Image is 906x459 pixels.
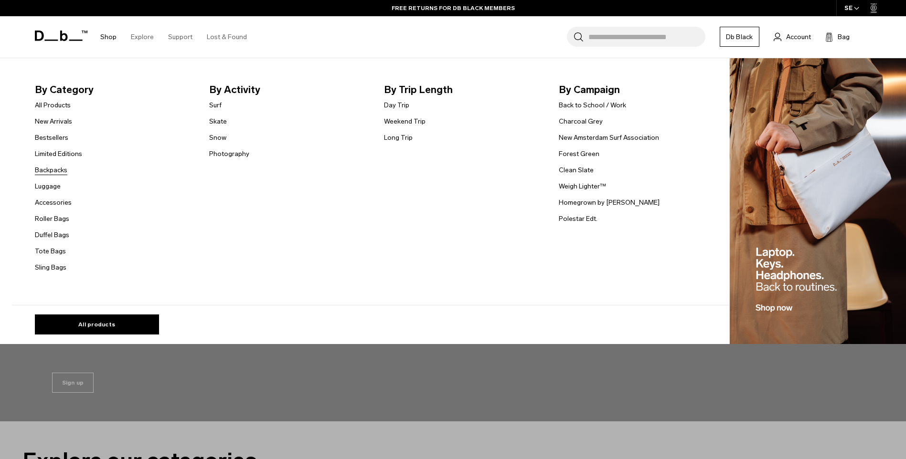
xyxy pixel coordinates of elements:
[35,214,69,224] a: Roller Bags
[35,116,72,126] a: New Arrivals
[384,100,409,110] a: Day Trip
[559,133,659,143] a: New Amsterdam Surf Association
[384,116,426,126] a: Weekend Trip
[35,133,68,143] a: Bestsellers
[774,31,811,42] a: Account
[384,133,413,143] a: Long Trip
[35,149,82,159] a: Limited Editions
[559,82,718,97] span: By Campaign
[35,314,159,334] a: All products
[720,27,759,47] a: Db Black
[838,32,850,42] span: Bag
[209,116,227,126] a: Skate
[559,214,597,224] a: Polestar Edt.
[384,82,544,97] span: By Trip Length
[207,20,247,54] a: Lost & Found
[100,20,117,54] a: Shop
[35,165,67,175] a: Backpacks
[35,100,71,110] a: All Products
[168,20,192,54] a: Support
[559,198,660,208] a: Homegrown by [PERSON_NAME]
[35,230,69,240] a: Duffel Bags
[559,116,603,126] a: Charcoal Grey
[559,181,606,191] a: Weigh Lighter™
[35,198,72,208] a: Accessories
[35,246,66,256] a: Tote Bags
[35,262,66,272] a: Sling Bags
[209,149,249,159] a: Photography
[392,4,515,12] a: FREE RETURNS FOR DB BLACK MEMBERS
[730,58,906,344] img: Db
[93,16,254,58] nav: Main Navigation
[559,100,626,110] a: Back to School / Work
[131,20,154,54] a: Explore
[786,32,811,42] span: Account
[825,31,850,42] button: Bag
[35,181,61,191] a: Luggage
[209,133,226,143] a: Snow
[209,100,222,110] a: Surf
[35,82,194,97] span: By Category
[209,82,369,97] span: By Activity
[559,149,599,159] a: Forest Green
[559,165,594,175] a: Clean Slate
